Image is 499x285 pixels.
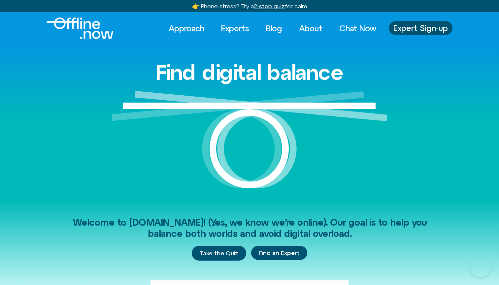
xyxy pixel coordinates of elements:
span: Take the Quiz [200,250,238,257]
a: Blog [260,21,288,36]
a: Find an Expert [251,246,307,260]
iframe: Botpress [470,256,491,277]
a: 👉 Phone stress? Try a2-step quizfor calm [192,3,307,10]
img: offline.now [47,17,114,39]
nav: Menu [163,21,382,36]
span: Find an Expert [259,250,299,256]
a: Take the Quiz [192,246,246,261]
span: Welcome to [DOMAIN_NAME]! (Yes, we know we’re online). Our goal is to help you balance both world... [73,217,427,239]
div: Logo [47,17,102,39]
a: Experts [215,21,255,36]
a: Expert Sign-up [389,21,452,35]
a: Approach [163,21,210,36]
a: Chat Now [333,21,382,36]
span: Expert Sign-up [393,24,448,32]
h1: Find digital balance [155,61,344,84]
a: About [293,21,328,36]
u: 2-step quiz [254,3,285,10]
